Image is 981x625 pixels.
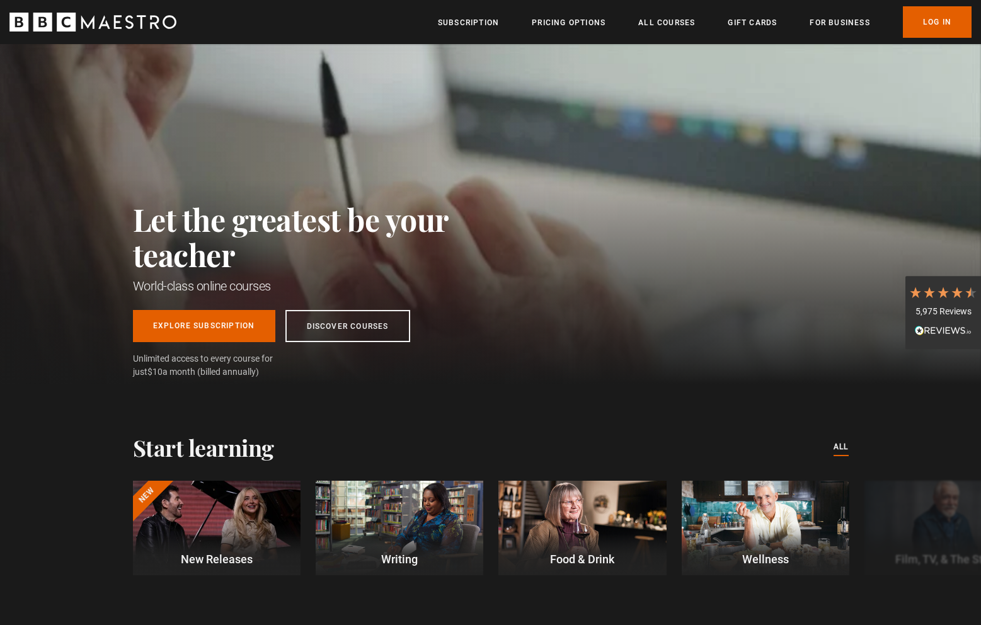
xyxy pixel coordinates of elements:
a: Discover Courses [285,310,410,342]
div: 5,975 ReviewsRead All Reviews [905,276,981,349]
a: All Courses [638,16,695,29]
a: All [834,440,849,454]
span: Unlimited access to every course for just a month (billed annually) [133,352,303,379]
div: 4.7 Stars [909,285,978,299]
a: Subscription [438,16,499,29]
a: Wellness [682,481,849,575]
h1: World-class online courses [133,277,505,295]
a: Writing [316,481,483,575]
svg: BBC Maestro [9,13,176,32]
a: Log In [903,6,972,38]
a: Pricing Options [532,16,605,29]
a: New New Releases [133,481,301,575]
div: 5,975 Reviews [909,306,978,318]
a: Food & Drink [498,481,666,575]
p: Wellness [682,551,849,568]
div: Read All Reviews [909,324,978,340]
h2: Start learning [133,434,274,461]
nav: Primary [438,6,972,38]
p: Writing [316,551,483,568]
img: REVIEWS.io [915,326,972,335]
p: Food & Drink [498,551,666,568]
a: For business [810,16,869,29]
p: New Releases [132,551,300,568]
a: Gift Cards [728,16,777,29]
a: Explore Subscription [133,310,275,342]
span: $10 [147,367,163,377]
h2: Let the greatest be your teacher [133,202,505,272]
